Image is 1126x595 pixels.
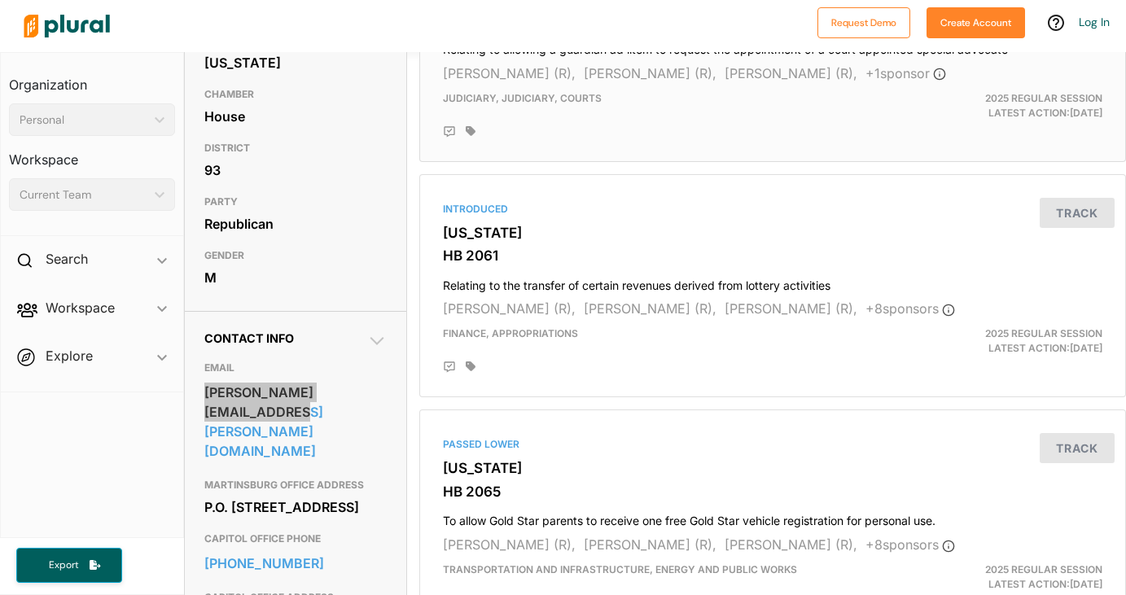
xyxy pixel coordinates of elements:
[443,247,1102,264] h3: HB 2061
[887,326,1115,356] div: Latest Action: [DATE]
[204,495,387,519] div: P.O. [STREET_ADDRESS]
[887,562,1115,592] div: Latest Action: [DATE]
[204,104,387,129] div: House
[584,300,716,317] span: [PERSON_NAME] (R),
[466,361,475,372] div: Add tags
[204,50,387,75] div: [US_STATE]
[443,536,576,553] span: [PERSON_NAME] (R),
[865,300,955,317] span: + 8 sponsor s
[443,563,797,575] span: Transportation and Infrastructure, Energy and Public Works
[1040,433,1115,463] button: Track
[725,65,857,81] span: [PERSON_NAME] (R),
[443,460,1102,476] h3: [US_STATE]
[443,327,578,339] span: Finance, Appropriations
[9,136,175,172] h3: Workspace
[204,380,387,463] a: [PERSON_NAME][EMAIL_ADDRESS][PERSON_NAME][DOMAIN_NAME]
[584,65,716,81] span: [PERSON_NAME] (R),
[443,483,1102,500] h3: HB 2065
[204,529,387,549] h3: CAPITOL OFFICE PHONE
[466,125,475,137] div: Add tags
[204,158,387,182] div: 93
[204,265,387,290] div: M
[443,225,1102,241] h3: [US_STATE]
[37,558,90,572] span: Export
[865,536,955,553] span: + 8 sponsor s
[9,61,175,97] h3: Organization
[725,300,857,317] span: [PERSON_NAME] (R),
[20,112,148,129] div: Personal
[927,13,1025,30] a: Create Account
[443,271,1102,293] h4: Relating to the transfer of certain revenues derived from lottery activities
[20,186,148,203] div: Current Team
[887,91,1115,120] div: Latest Action: [DATE]
[204,138,387,158] h3: DISTRICT
[204,475,387,495] h3: MARTINSBURG OFFICE ADDRESS
[817,7,910,38] button: Request Demo
[443,125,456,138] div: Add Position Statement
[725,536,857,553] span: [PERSON_NAME] (R),
[927,7,1025,38] button: Create Account
[443,300,576,317] span: [PERSON_NAME] (R),
[817,13,910,30] a: Request Demo
[443,506,1102,528] h4: To allow Gold Star parents to receive one free Gold Star vehicle registration for personal use.
[204,551,387,575] a: [PHONE_NUMBER]
[865,65,946,81] span: + 1 sponsor
[46,250,88,268] h2: Search
[204,192,387,212] h3: PARTY
[443,92,602,104] span: Judiciary, Judiciary, Courts
[204,212,387,236] div: Republican
[1079,15,1110,29] a: Log In
[16,548,122,583] button: Export
[985,563,1102,575] span: 2025 Regular Session
[204,358,387,378] h3: EMAIL
[985,327,1102,339] span: 2025 Regular Session
[443,361,456,374] div: Add Position Statement
[1040,198,1115,228] button: Track
[204,85,387,104] h3: CHAMBER
[584,536,716,553] span: [PERSON_NAME] (R),
[443,202,1102,217] div: Introduced
[204,331,294,345] span: Contact Info
[204,246,387,265] h3: GENDER
[443,437,1102,452] div: Passed Lower
[443,65,576,81] span: [PERSON_NAME] (R),
[985,92,1102,104] span: 2025 Regular Session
